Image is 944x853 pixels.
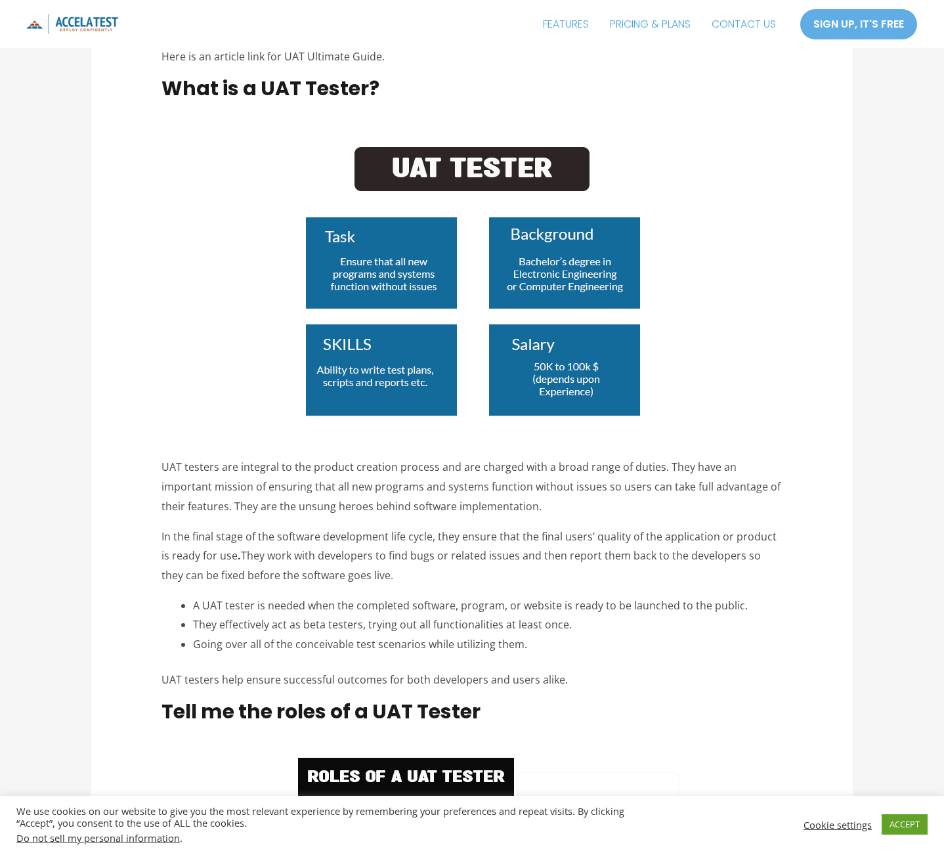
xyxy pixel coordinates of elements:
[161,697,481,726] strong: Tell me the roles of a UAT Tester
[26,14,118,34] img: icon
[532,8,786,41] nav: Site Navigation
[161,527,783,586] p: In the final stage of the software development life cycle, they ensure that the final users’ qual...
[161,458,783,516] p: UAT testers are integral to the product creation process and are charged with a broad range of du...
[599,8,701,41] a: PRICING & PLANS
[193,615,783,635] li: They effectively act as beta testers, trying out all functionalities at least once.
[804,819,872,831] a: Cookie settings
[238,548,241,563] strong: .
[161,670,783,690] p: UAT testers help ensure successful outcomes for both developers and users alike.
[161,74,379,102] strong: What is a UAT Tester?
[16,831,180,844] a: Do not sell my personal information
[16,805,654,844] div: We use cookies on our website to give you the most relevant experience by remembering your prefer...
[161,47,783,67] p: Here is an article link for UAT Ultimate Guide.
[882,814,928,835] a: ACCEPT
[193,635,783,655] li: Going over all of the conceivable test scenarios while utilizing them.
[16,832,654,844] div: .
[800,9,918,40] a: SIGN UP, IT'S FREE
[193,596,783,616] li: A UAT tester is needed when the completed software, program, or website is ready to be launched t...
[701,8,786,41] a: CONTACT US
[262,121,682,437] img: about uat tester image
[532,8,599,41] a: FEATURES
